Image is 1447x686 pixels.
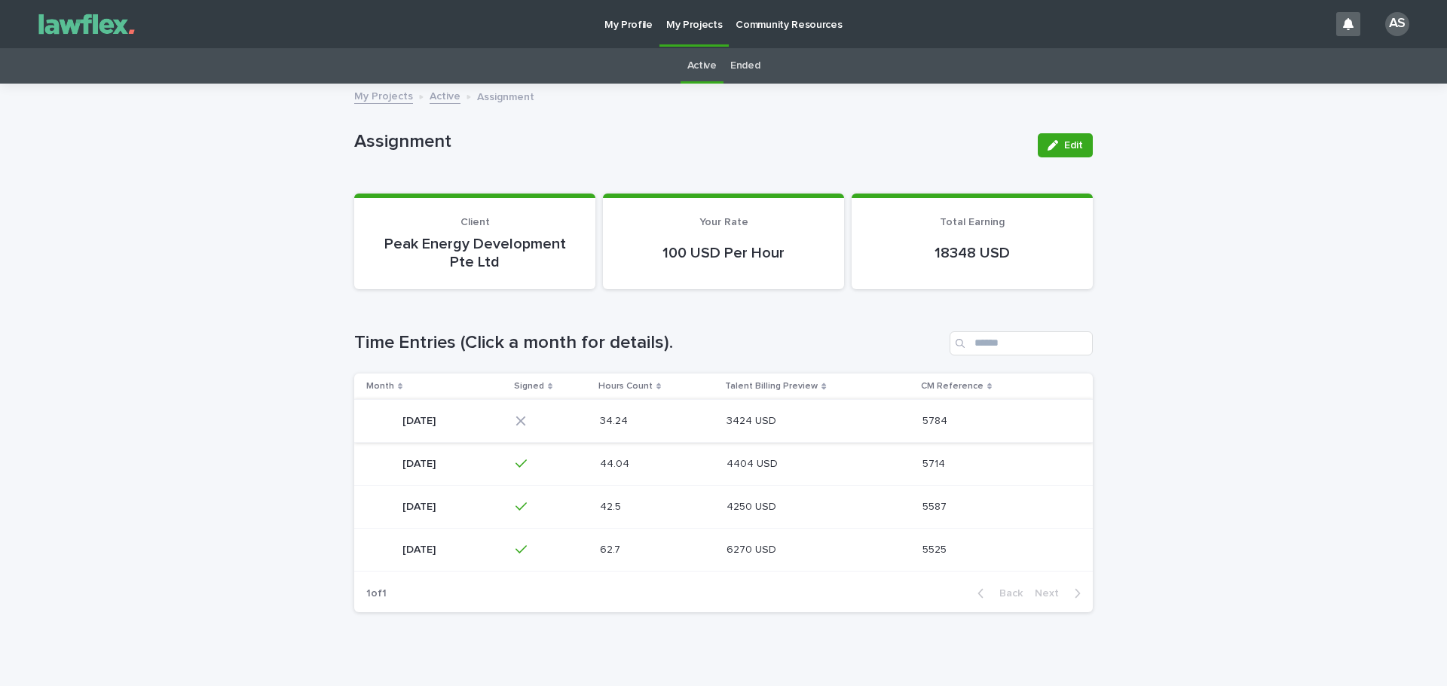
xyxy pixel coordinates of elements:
[922,498,950,514] p: 5587
[699,217,748,227] span: Your Rate
[727,541,779,556] p: 6270 USD
[870,244,1075,262] p: 18348 USD
[1064,140,1083,151] span: Edit
[598,378,653,395] p: Hours Count
[30,9,143,39] img: Gnvw4qrBSHOAfo8VMhG6
[354,87,413,104] a: My Projects
[950,331,1093,355] input: Search
[402,455,439,471] p: [DATE]
[600,412,631,428] p: 34.24
[477,87,534,104] p: Assignment
[354,131,1026,153] p: Assignment
[402,498,439,514] p: [DATE]
[1035,588,1068,599] span: Next
[354,399,1093,442] tr: [DATE][DATE] 34.2434.24 3424 USD3424 USD 57845784
[460,217,490,227] span: Client
[727,412,779,428] p: 3424 USD
[366,378,394,395] p: Month
[922,541,950,556] p: 5525
[730,48,760,84] a: Ended
[600,455,632,471] p: 44.04
[1385,12,1409,36] div: AS
[402,541,439,556] p: [DATE]
[354,485,1093,528] tr: [DATE][DATE] 42.542.5 4250 USD4250 USD 55875587
[372,235,577,271] p: Peak Energy Development Pte Ltd
[354,332,944,354] h1: Time Entries (Click a month for details).
[1038,133,1093,157] button: Edit
[922,412,950,428] p: 5784
[402,412,439,428] p: [DATE]
[922,455,948,471] p: 5714
[727,498,779,514] p: 4250 USD
[687,48,717,84] a: Active
[514,378,544,395] p: Signed
[727,455,781,471] p: 4404 USD
[965,587,1029,600] button: Back
[940,217,1005,227] span: Total Earning
[354,442,1093,485] tr: [DATE][DATE] 44.0444.04 4404 USD4404 USD 57145714
[725,378,818,395] p: Talent Billing Preview
[600,541,623,556] p: 62.7
[921,378,984,395] p: CM Reference
[354,528,1093,571] tr: [DATE][DATE] 62.762.7 6270 USD6270 USD 55255525
[621,244,826,262] p: 100 USD Per Hour
[1029,587,1093,600] button: Next
[600,498,624,514] p: 42.5
[990,588,1023,599] span: Back
[354,575,399,612] p: 1 of 1
[430,87,460,104] a: Active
